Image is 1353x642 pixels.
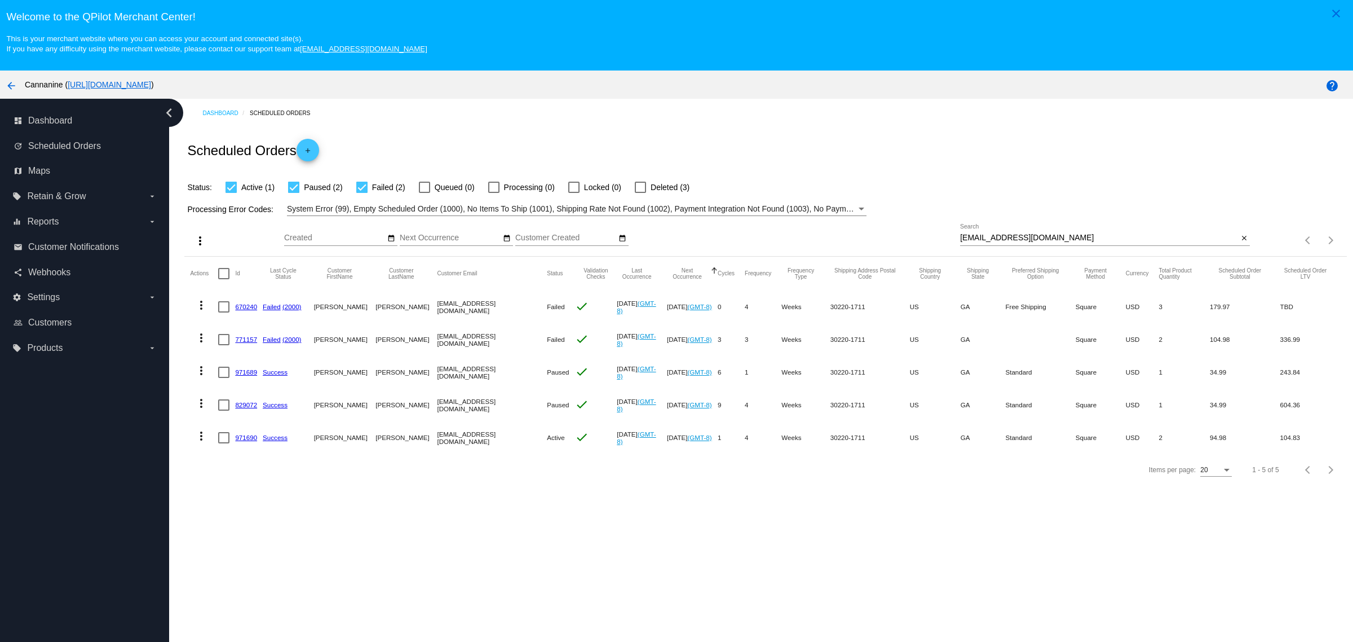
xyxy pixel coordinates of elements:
button: Next page [1320,459,1342,481]
mat-cell: 604.36 [1280,389,1341,421]
mat-cell: 0 [718,291,745,323]
mat-cell: 3 [1159,291,1210,323]
a: (GMT-8) [617,398,656,412]
i: share [14,268,23,277]
i: equalizer [12,217,21,226]
mat-cell: USD [1126,389,1159,421]
span: Reports [27,217,59,227]
mat-cell: [PERSON_NAME] [314,421,376,454]
mat-header-cell: Validation Checks [575,257,617,291]
span: Customer Notifications [28,242,119,252]
span: Webhooks [28,267,70,278]
i: update [14,142,23,151]
h3: Welcome to the QPilot Merchant Center! [6,11,1346,23]
mat-select: Items per page: [1200,467,1232,474]
mat-cell: [PERSON_NAME] [375,323,437,356]
a: people_outline Customers [14,314,157,332]
a: (GMT-8) [687,401,711,408]
mat-cell: Square [1076,389,1126,421]
i: local_offer [12,192,21,201]
span: Failed (2) [372,181,405,194]
span: 20 [1200,466,1208,474]
mat-cell: 243.84 [1280,356,1341,389]
span: Status: [187,183,212,192]
span: Maps [28,166,50,176]
mat-cell: [DATE] [617,291,667,323]
mat-cell: 336.99 [1280,323,1341,356]
a: email Customer Notifications [14,238,157,256]
mat-icon: date_range [387,234,395,243]
button: Change sorting for LifetimeValue [1280,267,1331,280]
div: 1 - 5 of 5 [1252,466,1279,474]
a: Success [263,368,288,376]
mat-cell: [PERSON_NAME] [314,323,376,356]
a: 971689 [235,368,257,376]
i: chevron_left [160,104,178,122]
mat-cell: US [910,421,961,454]
span: Processing (0) [504,181,555,194]
mat-cell: [DATE] [617,421,667,454]
mat-header-cell: Actions [190,257,218,291]
i: arrow_drop_down [148,217,157,226]
a: (GMT-8) [687,434,711,441]
mat-cell: Free Shipping [1005,291,1075,323]
mat-cell: GA [961,356,1006,389]
mat-cell: [PERSON_NAME] [375,421,437,454]
button: Change sorting for ShippingPostcode [830,267,900,280]
mat-cell: 2 [1159,323,1210,356]
mat-cell: GA [961,291,1006,323]
mat-cell: 30220-1711 [830,291,910,323]
button: Change sorting for CustomerFirstName [314,267,366,280]
a: (GMT-8) [687,303,711,310]
mat-icon: more_vert [194,298,208,312]
mat-cell: [EMAIL_ADDRESS][DOMAIN_NAME] [437,323,547,356]
mat-icon: close [1240,234,1248,243]
a: (GMT-8) [687,368,711,376]
mat-icon: more_vert [193,234,207,248]
i: people_outline [14,318,23,327]
span: Failed [547,303,565,310]
button: Change sorting for PreferredShippingOption [1005,267,1065,280]
mat-cell: Weeks [781,421,830,454]
i: arrow_drop_down [148,192,157,201]
mat-cell: 34.99 [1210,356,1280,389]
mat-cell: 104.83 [1280,421,1341,454]
mat-cell: 4 [745,421,781,454]
button: Change sorting for Status [547,270,563,277]
mat-cell: Square [1076,323,1126,356]
mat-cell: [PERSON_NAME] [375,356,437,389]
mat-cell: [PERSON_NAME] [314,356,376,389]
i: map [14,166,23,175]
mat-cell: Square [1076,291,1126,323]
mat-icon: date_range [618,234,626,243]
mat-cell: 6 [718,356,745,389]
mat-cell: GA [961,389,1006,421]
span: Paused (2) [304,181,342,194]
button: Next page [1320,229,1342,252]
input: Search [960,234,1238,243]
i: arrow_drop_down [148,293,157,302]
mat-cell: [DATE] [667,323,718,356]
span: Failed [547,336,565,343]
i: dashboard [14,116,23,125]
mat-cell: TBD [1280,291,1341,323]
mat-cell: [DATE] [667,356,718,389]
mat-icon: more_vert [194,397,208,410]
mat-icon: check [575,365,589,379]
mat-cell: [DATE] [667,389,718,421]
mat-cell: 30220-1711 [830,389,910,421]
i: settings [12,293,21,302]
mat-cell: GA [961,421,1006,454]
mat-icon: check [575,398,589,411]
mat-cell: USD [1126,323,1159,356]
mat-cell: [DATE] [667,291,718,323]
a: (GMT-8) [617,332,656,347]
a: map Maps [14,162,157,180]
mat-cell: Weeks [781,323,830,356]
mat-cell: [PERSON_NAME] [375,291,437,323]
mat-cell: 30220-1711 [830,323,910,356]
span: Products [27,343,63,353]
mat-cell: [EMAIL_ADDRESS][DOMAIN_NAME] [437,421,547,454]
a: Failed [263,336,281,343]
span: Locked (0) [584,181,621,194]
